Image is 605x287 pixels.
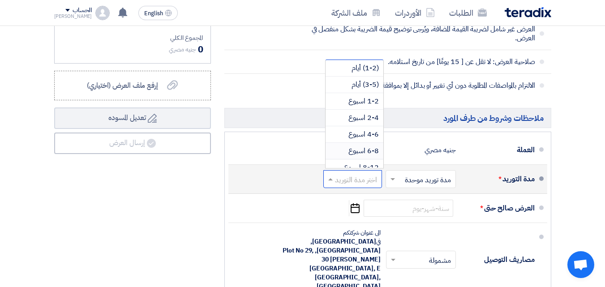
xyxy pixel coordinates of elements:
[324,2,388,23] a: ملف الشركة
[54,14,92,19] div: [PERSON_NAME]
[95,6,110,20] img: profile_test.png
[299,57,535,66] span: صلاحية العرض: لا تقل عن [ 15 يومًا] من تاريخ استلامه.
[352,79,379,90] span: (3-5) أيام
[348,112,379,123] span: 2-4 اسبوع
[299,25,535,43] span: العرض غير شامل لضريبة القيمة المضافة، ويُرجى توضيح قيمة الضريبة بشكل منفصل في العرض.
[198,43,203,56] span: 0
[87,80,158,91] span: إرفع ملف العرض (اختياري)
[348,146,379,156] span: 6-8 اسبوع
[73,7,92,14] div: الحساب
[54,133,211,154] button: إرسال العرض
[344,162,379,173] span: 8-12 اسبوع
[224,108,551,128] h5: ملاحظات وشروط من طرف المورد
[348,96,379,107] span: 1-2 اسبوع
[463,249,535,270] div: مصاريف التوصيل
[463,197,535,219] div: العرض صالح حتى
[425,141,455,158] div: جنيه مصري
[388,2,442,23] a: الأوردرات
[463,139,535,161] div: العملة
[169,45,196,54] span: جنيه مصري
[364,200,453,217] input: سنة-شهر-يوم
[463,168,535,190] div: مدة التوريد
[299,81,535,90] span: الالتزام بالمواصفات المطلوبة دون أي تغيير أو بدائل إلا بموافقة مسبقة من الشركة.
[567,251,594,278] a: Open chat
[505,7,551,17] img: Teradix logo
[144,10,163,17] span: English
[442,2,494,23] a: الطلبات
[62,33,203,43] div: المجموع الكلي
[54,107,211,129] button: تعديل المسوده
[348,129,379,140] span: 4-6 اسبوع
[138,6,178,20] button: English
[352,63,379,73] span: (1-2) أيام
